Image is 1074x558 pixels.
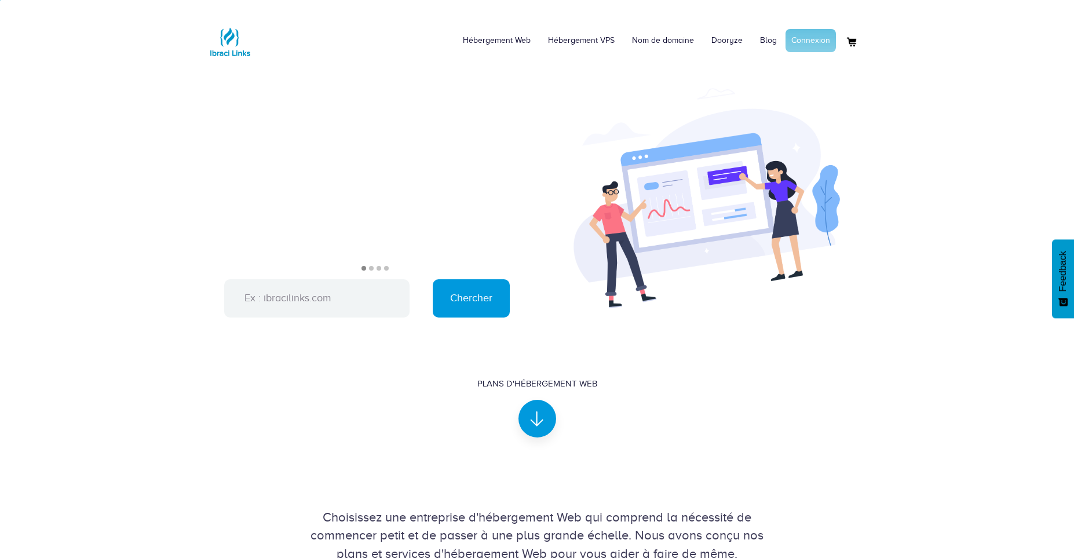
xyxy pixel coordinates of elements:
a: Hébergement VPS [539,23,623,58]
span: Feedback [1058,251,1068,291]
a: Logo Ibraci Links [207,9,253,65]
a: Blog [751,23,786,58]
a: Dooryze [703,23,751,58]
button: Feedback - Afficher l’enquête [1052,239,1074,318]
a: Hébergement Web [454,23,539,58]
div: Plans d'hébergement Web [477,378,597,390]
a: Nom de domaine [623,23,703,58]
a: Plans d'hébergement Web [477,378,597,428]
a: Connexion [786,29,836,52]
img: Logo Ibraci Links [207,19,253,65]
input: Ex : ibracilinks.com [224,279,410,318]
input: Chercher [433,279,510,318]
